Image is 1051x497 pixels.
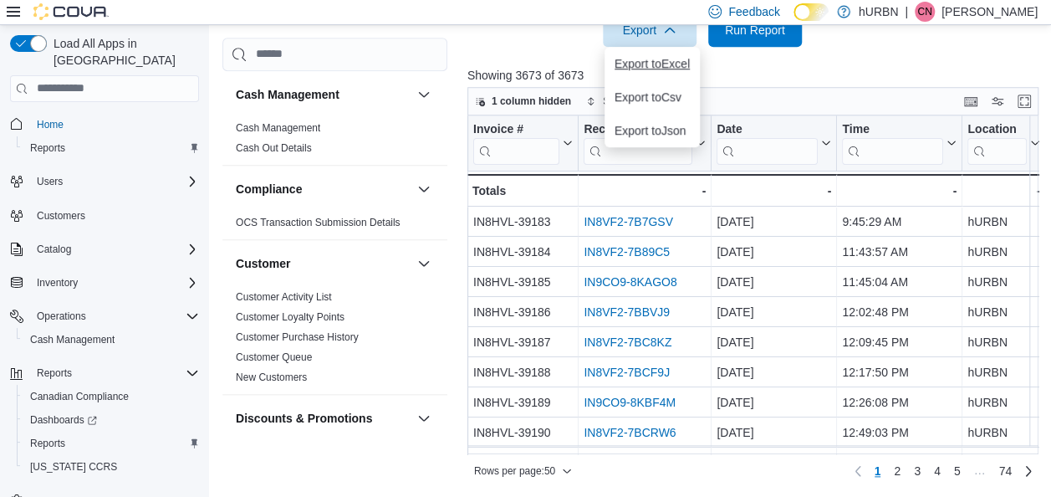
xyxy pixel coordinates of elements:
ul: Pagination for preceding grid [868,458,1019,484]
div: Time [842,121,943,164]
span: Export to Json [615,124,690,137]
span: 3 [914,463,921,479]
div: [DATE] [717,302,831,322]
a: IN8VF2-7B89C5 [584,245,670,259]
a: IN8VF2-7BCF9J [584,366,670,379]
div: [DATE] [717,212,831,232]
span: Run Report [725,22,785,38]
div: [DATE] [717,392,831,412]
button: Operations [3,305,206,328]
div: 12:49:03 PM [842,423,957,443]
div: [DATE] [717,362,831,382]
h3: Customer [236,254,290,271]
button: Customers [3,203,206,228]
button: Previous page [848,461,868,481]
a: IN8VF2-7BC8KZ [584,336,671,349]
div: 12:26:08 PM [842,392,957,412]
div: [DATE] [717,272,831,292]
span: 74 [999,463,1013,479]
input: Dark Mode [793,3,829,21]
div: IN8HVL-39191 [473,453,573,473]
span: Cash Management [236,120,320,134]
span: 1 column hidden [492,95,571,108]
div: hURBN [967,423,1040,443]
button: Enter fullscreen [1014,91,1034,111]
button: 1 column hidden [468,91,578,111]
span: Cash Management [23,330,199,350]
span: 5 [954,463,961,479]
button: Sort fields [579,91,654,111]
span: Cash Out Details [236,141,312,154]
div: hURBN [967,362,1040,382]
a: Page 74 of 74 [992,458,1019,484]
span: Catalog [37,243,71,256]
div: - [967,181,1040,201]
button: Run Report [708,13,802,47]
button: Home [3,112,206,136]
span: 4 [934,463,941,479]
div: 12:09:45 PM [842,332,957,352]
a: Page 2 of 74 [887,458,907,484]
button: [US_STATE] CCRS [17,455,206,479]
button: Export toJson [605,114,700,147]
button: Reports [3,361,206,385]
div: hURBN [967,392,1040,412]
button: Users [3,170,206,193]
div: 9:45:29 AM [842,212,957,232]
p: hURBN [859,2,898,22]
span: 2 [894,463,900,479]
div: - [842,181,957,201]
nav: Pagination for preceding grid [848,458,1039,484]
div: 11:45:04 AM [842,272,957,292]
div: Customer [222,286,447,393]
button: Export toCsv [605,80,700,114]
button: Users [30,172,69,192]
p: [PERSON_NAME] [941,2,1038,22]
button: Operations [30,306,93,326]
p: Showing 3673 of 3673 [467,67,1044,84]
span: Cash Management [30,333,115,346]
span: [US_STATE] CCRS [30,460,117,474]
button: Keyboard shortcuts [961,91,981,111]
button: Rows per page:50 [467,461,579,481]
span: Reports [30,437,65,450]
button: Export toExcel [605,47,700,80]
a: [US_STATE] CCRS [23,457,124,477]
img: Cova [33,3,109,20]
button: Catalog [3,238,206,261]
span: Dashboards [30,413,97,427]
div: IN8HVL-39186 [473,302,573,322]
span: Customer Activity List [236,289,332,303]
div: Totals [472,181,573,201]
div: IN8HVL-39190 [473,423,573,443]
button: Location [967,121,1040,164]
div: 12:02:48 PM [842,302,957,322]
span: Washington CCRS [23,457,199,477]
div: 11:43:57 AM [842,242,957,262]
button: Cash Management [414,84,434,104]
div: Invoice # [473,121,559,164]
span: Customers [37,209,85,223]
button: Reports [17,136,206,160]
div: hURBN [967,332,1040,352]
div: Date [717,121,818,137]
a: Cash Management [236,121,320,133]
div: [DATE] [717,423,831,443]
span: Export to Excel [615,57,690,70]
div: Date [717,121,818,164]
span: Canadian Compliance [30,390,129,403]
div: 1:13:48 PM [842,453,957,473]
span: Export to Csv [615,90,690,104]
span: 1 [875,463,881,479]
a: Cash Management [23,330,121,350]
div: - [584,181,706,201]
button: Reports [30,363,79,383]
span: Operations [37,310,86,323]
a: Reports [23,138,72,158]
button: Display options [987,91,1008,111]
div: - [717,181,831,201]
button: Cash Management [17,328,206,351]
span: Inventory [30,273,199,293]
div: IN8HVL-39184 [473,242,573,262]
span: Customers [30,205,199,226]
